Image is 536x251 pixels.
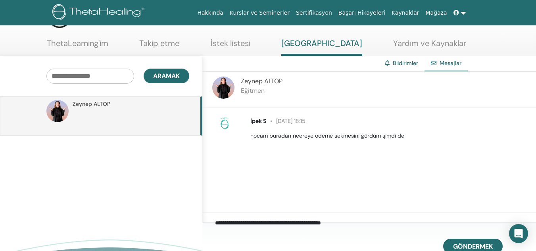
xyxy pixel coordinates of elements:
a: Mağaza [422,6,450,20]
a: Yardım ve Kaynaklar [393,38,466,54]
font: ALTOP [94,100,110,107]
a: Bildirimler [393,59,418,67]
a: Sertifikasyon [293,6,335,20]
font: Zeynep [241,77,263,85]
a: Takip etme [139,38,179,54]
font: Eğitmen [241,86,265,95]
font: Göndermek [453,242,493,251]
font: Zeynep [73,100,92,107]
font: Kaynaklar [392,10,419,16]
a: ThetaLearning'im [47,38,108,54]
font: ThetaLearning'im [47,38,108,48]
a: [GEOGRAPHIC_DATA] [281,38,362,56]
div: Intercom Messenger'ı açın [509,224,528,243]
font: Yardım ve Kaynaklar [393,38,466,48]
font: Aramak [153,72,180,80]
font: Takip etme [139,38,179,48]
font: Sertifikasyon [296,10,332,16]
a: Hakkında [194,6,227,20]
font: hocam buradan neereye odeme sekmesini gördüm şimdi de [250,132,404,139]
img: default.jpg [212,77,234,99]
font: Kurslar ve Seminerler [230,10,290,16]
font: Başarı Hikayeleri [338,10,385,16]
font: Mağaza [425,10,447,16]
a: İstek listesi [211,38,250,54]
font: ALTOP [264,77,282,85]
a: Başarı Hikayeleri [335,6,388,20]
a: Kaynaklar [388,6,423,20]
img: default.jpg [46,100,69,122]
font: [DATE] 18:15 [276,117,305,125]
font: İpek S [250,117,266,125]
font: Mesajlar [440,59,461,67]
font: İstek listesi [211,38,250,48]
img: logo.png [52,4,147,22]
button: Aramak [144,69,189,83]
a: Kurslar ve Seminerler [227,6,293,20]
img: no-photo.png [218,117,231,130]
font: [GEOGRAPHIC_DATA] [281,38,362,48]
font: Hakkında [197,10,223,16]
